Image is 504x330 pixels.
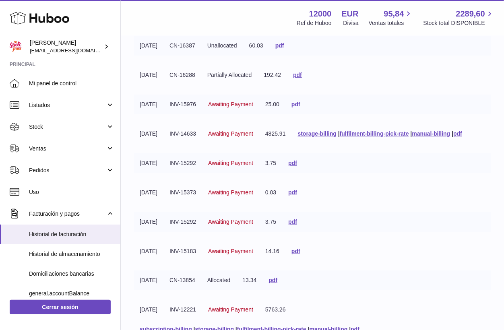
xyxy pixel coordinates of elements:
[259,183,282,202] td: 0.03
[163,153,202,173] td: INV-15292
[10,300,111,314] a: Cerrar sesión
[163,36,201,56] td: CN-16387
[208,219,253,225] span: Awaiting Payment
[423,8,494,27] a: 2289,60 Stock total DISPONIBLE
[29,145,106,153] span: Ventas
[208,130,253,137] span: Awaiting Payment
[29,231,114,238] span: Historial de facturación
[207,72,252,78] span: Partially Allocated
[134,183,163,202] td: [DATE]
[30,47,118,54] span: [EMAIL_ADDRESS][DOMAIN_NAME]
[343,19,359,27] div: Divisa
[452,130,453,137] span: |
[134,270,163,290] td: [DATE]
[288,189,297,196] a: pdf
[342,8,359,19] strong: EUR
[163,212,202,232] td: INV-15292
[208,189,253,196] span: Awaiting Payment
[29,167,106,174] span: Pedidos
[29,250,114,258] span: Historial de almacenamiento
[163,124,202,144] td: INV-14633
[29,270,114,278] span: Domiciliaciones bancarias
[423,19,494,27] span: Stock total DISPONIBLE
[163,95,202,114] td: INV-15976
[208,160,253,166] span: Awaiting Payment
[30,39,102,54] div: [PERSON_NAME]
[269,277,278,283] a: pdf
[456,8,485,19] span: 2289,60
[29,123,106,131] span: Stock
[291,101,300,107] a: pdf
[384,8,404,19] span: 95,84
[163,65,201,85] td: CN-16288
[258,65,287,85] td: 192.42
[29,80,114,87] span: Mi panel de control
[259,300,292,320] td: 5763.26
[163,270,201,290] td: CN-13854
[208,306,253,313] span: Awaiting Payment
[412,130,450,137] a: manual-billing
[29,290,114,297] span: general.accountBalance
[237,270,263,290] td: 13.34
[208,101,253,107] span: Awaiting Payment
[134,212,163,232] td: [DATE]
[207,42,237,49] span: Unallocated
[259,153,282,173] td: 3.75
[207,277,231,283] span: Allocated
[29,101,106,109] span: Listados
[288,219,297,225] a: pdf
[134,95,163,114] td: [DATE]
[369,8,413,27] a: 95,84 Ventas totales
[259,95,285,114] td: 25.00
[29,188,114,196] span: Uso
[163,241,202,261] td: INV-15183
[369,19,413,27] span: Ventas totales
[338,130,340,137] span: |
[243,36,269,56] td: 60.03
[10,41,22,53] img: mar@ensuelofirme.com
[288,160,297,166] a: pdf
[208,248,253,254] span: Awaiting Payment
[297,19,331,27] div: Ref de Huboo
[29,210,106,218] span: Facturación y pagos
[340,130,409,137] a: fulfilment-billing-pick-rate
[134,300,163,320] td: [DATE]
[134,65,163,85] td: [DATE]
[275,42,284,49] a: pdf
[259,241,285,261] td: 14.16
[293,72,302,78] a: pdf
[259,124,292,144] td: 4825.91
[134,241,163,261] td: [DATE]
[163,300,202,320] td: INV-12221
[291,248,300,254] a: pdf
[298,130,337,137] a: storage-billing
[259,212,282,232] td: 3.75
[134,124,163,144] td: [DATE]
[453,130,462,137] a: pdf
[134,36,163,56] td: [DATE]
[309,8,332,19] strong: 12000
[163,183,202,202] td: INV-15373
[134,153,163,173] td: [DATE]
[411,130,412,137] span: |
